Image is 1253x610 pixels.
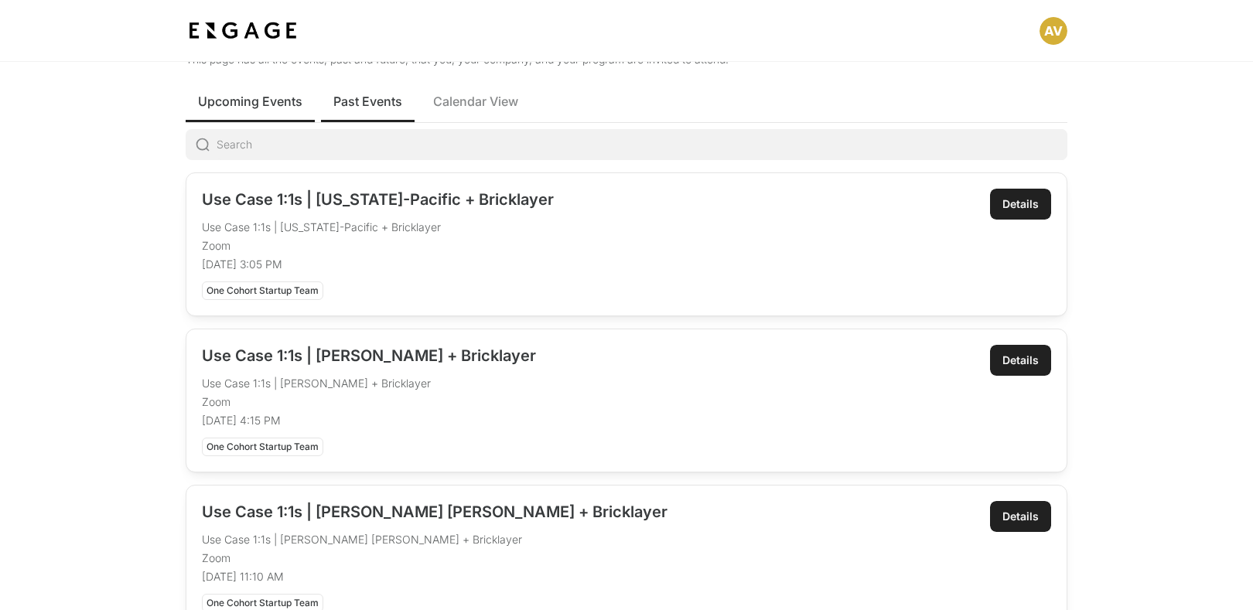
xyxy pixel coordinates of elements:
[1002,196,1039,212] div: Details
[186,80,315,122] button: Upcoming Events
[202,281,323,300] div: One Cohort Startup Team
[1040,17,1067,45] img: Profile picture of Adam Vincent
[421,80,531,122] button: Calendar View
[202,438,323,456] div: One Cohort Startup Team
[433,92,518,111] span: Calendar View
[321,80,415,122] button: Past Events
[1002,353,1039,368] div: Details
[217,129,1067,160] input: Search
[333,92,402,111] span: Past Events
[186,17,300,45] img: bdf1fb74-1727-4ba0-a5bd-bc74ae9fc70b.jpeg
[990,501,1051,532] a: Details
[1040,17,1067,45] button: Open profile menu
[990,345,1051,376] a: Details
[990,189,1051,220] a: Details
[198,92,302,111] span: Upcoming Events
[1002,509,1039,524] div: Details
